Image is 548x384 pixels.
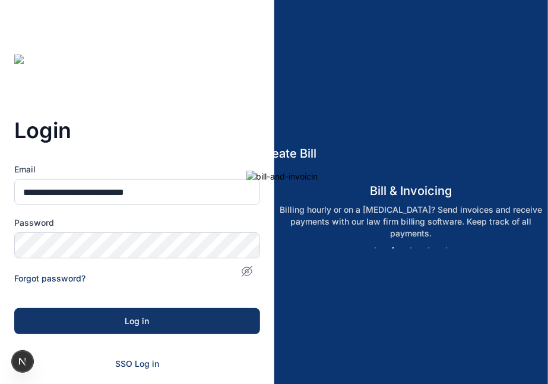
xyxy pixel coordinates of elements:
button: 5 [441,242,452,254]
button: 3 [405,242,417,254]
a: Forgot password? [14,273,85,283]
h3: Login [14,119,260,142]
a: SSO Log in [115,359,159,369]
label: Email [14,164,260,175]
img: digitslaw-logo [14,55,93,73]
button: Log in [14,308,260,334]
button: Previous [321,242,332,254]
button: 4 [423,242,435,254]
label: Password [14,217,260,229]
button: 2 [387,242,399,254]
button: 1 [369,242,381,254]
button: Next [490,242,502,254]
div: Log in [33,315,241,327]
